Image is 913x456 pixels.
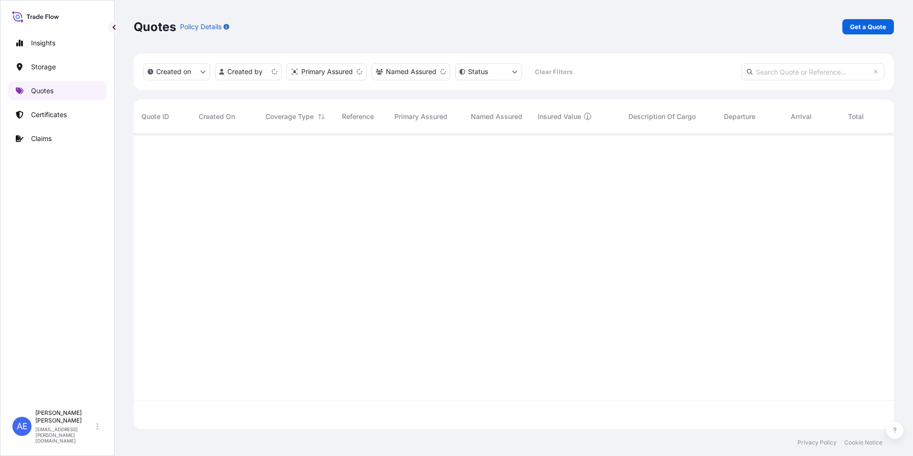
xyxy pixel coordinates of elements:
p: Named Assured [386,67,436,76]
p: Policy Details [180,22,222,32]
span: AE [17,422,28,431]
p: Status [468,67,488,76]
p: Clear Filters [535,67,573,76]
span: Insured Value [538,112,581,121]
p: Created on [156,67,191,76]
button: Clear Filters [527,64,580,79]
p: Certificates [31,110,67,119]
p: [EMAIL_ADDRESS][PERSON_NAME][DOMAIN_NAME] [35,426,95,444]
span: Departure [724,112,755,121]
button: createdBy Filter options [215,63,282,80]
p: Claims [31,134,52,143]
a: Certificates [8,105,106,124]
button: certificateStatus Filter options [455,63,522,80]
p: Quotes [31,86,53,96]
a: Claims [8,129,106,148]
a: Storage [8,57,106,76]
button: distributor Filter options [287,63,367,80]
span: Arrival [791,112,812,121]
span: Primary Assured [394,112,447,121]
span: Created On [199,112,235,121]
a: Quotes [8,81,106,100]
p: Quotes [134,19,176,34]
input: Search Quote or Reference... [741,63,884,80]
p: Storage [31,62,56,72]
p: Primary Assured [301,67,353,76]
a: Get a Quote [842,19,894,34]
p: Insights [31,38,55,48]
button: cargoOwner Filter options [372,63,450,80]
a: Privacy Policy [797,439,837,446]
button: Sort [316,111,327,122]
button: createdOn Filter options [143,63,210,80]
span: Quote ID [141,112,169,121]
span: Coverage Type [265,112,314,121]
p: Get a Quote [850,22,886,32]
span: Total [848,112,864,121]
span: Description Of Cargo [628,112,696,121]
p: Created by [227,67,263,76]
p: [PERSON_NAME] [PERSON_NAME] [35,409,95,424]
a: Cookie Notice [844,439,882,446]
span: Reference [342,112,374,121]
a: Insights [8,33,106,53]
span: Named Assured [471,112,522,121]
